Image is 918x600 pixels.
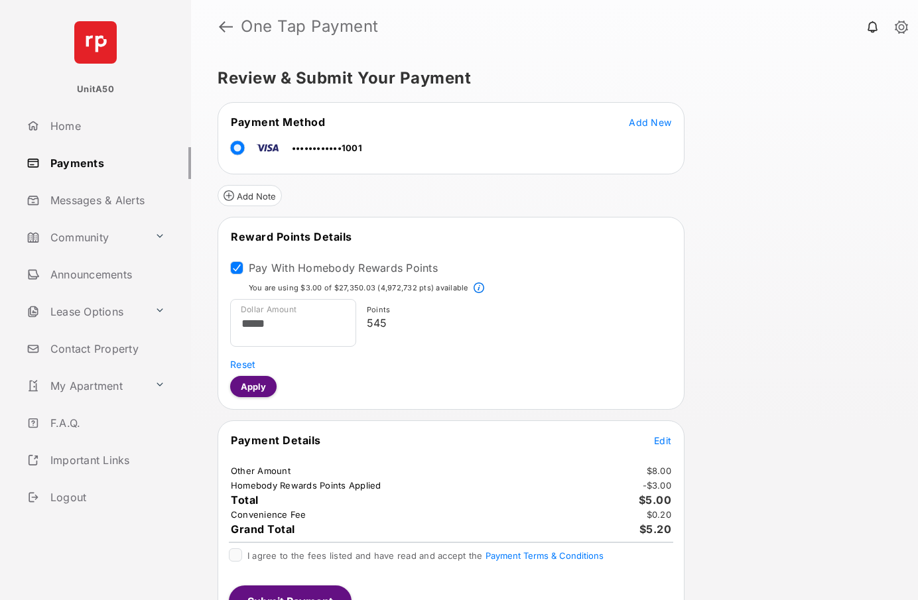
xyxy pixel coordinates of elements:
[21,444,170,476] a: Important Links
[367,304,667,316] p: Points
[218,185,282,206] button: Add Note
[629,117,671,128] span: Add New
[77,83,114,96] p: UnitA50
[21,110,191,142] a: Home
[21,184,191,216] a: Messages & Alerts
[230,357,255,371] button: Reset
[21,481,191,513] a: Logout
[230,359,255,370] span: Reset
[646,509,672,520] td: $0.20
[21,259,191,290] a: Announcements
[231,434,321,447] span: Payment Details
[639,522,672,536] span: $5.20
[292,143,362,153] span: ••••••••••••1001
[21,147,191,179] a: Payments
[218,70,881,86] h5: Review & Submit Your Payment
[21,221,149,253] a: Community
[642,479,673,491] td: - $3.00
[74,21,117,64] img: svg+xml;base64,PHN2ZyB4bWxucz0iaHR0cDovL3d3dy53My5vcmcvMjAwMC9zdmciIHdpZHRoPSI2NCIgaGVpZ2h0PSI2NC...
[230,465,291,477] td: Other Amount
[249,261,438,274] label: Pay With Homebody Rewards Points
[230,376,277,397] button: Apply
[654,435,671,446] span: Edit
[231,493,259,507] span: Total
[249,282,468,294] p: You are using $3.00 of $27,350.03 (4,972,732 pts) available
[230,479,382,491] td: Homebody Rewards Points Applied
[21,333,191,365] a: Contact Property
[654,434,671,447] button: Edit
[247,550,604,561] span: I agree to the fees listed and have read and accept the
[231,230,352,243] span: Reward Points Details
[639,493,672,507] span: $5.00
[230,509,307,520] td: Convenience Fee
[367,315,667,331] p: 545
[21,296,149,328] a: Lease Options
[231,522,295,536] span: Grand Total
[21,407,191,439] a: F.A.Q.
[646,465,672,477] td: $8.00
[629,115,671,129] button: Add New
[241,19,379,34] strong: One Tap Payment
[486,550,604,561] button: I agree to the fees listed and have read and accept the
[21,370,149,402] a: My Apartment
[231,115,325,129] span: Payment Method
